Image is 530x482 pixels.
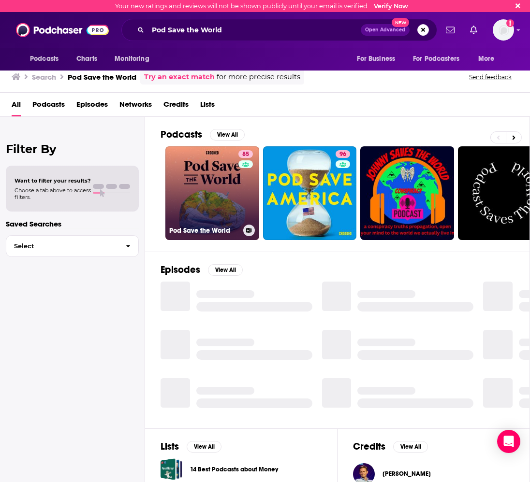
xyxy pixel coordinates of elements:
button: open menu [108,50,162,68]
h2: Episodes [161,264,200,276]
div: Your new ratings and reviews will not be shown publicly until your email is verified. [115,2,408,10]
span: for more precise results [217,71,300,83]
a: Podcasts [32,97,65,116]
a: Credits [163,97,189,116]
span: Choose a tab above to access filters. [15,187,91,200]
a: Charts [70,50,103,68]
div: Open Intercom Messenger [497,430,520,453]
a: Episodes [76,97,108,116]
a: Try an exact match [144,71,215,83]
span: For Podcasters [413,52,459,66]
button: Show profile menu [493,19,514,41]
h3: Pod Save the World [169,227,239,235]
a: PodcastsView All [161,128,245,141]
button: open menu [350,50,407,68]
h3: Pod Save the World [68,72,136,82]
a: EpisodesView All [161,264,243,276]
span: New [392,18,409,27]
button: View All [187,441,221,453]
span: Select [6,243,118,249]
button: open menu [407,50,473,68]
a: Show notifications dropdown [442,22,458,38]
span: Open Advanced [365,28,405,32]
div: Search podcasts, credits, & more... [121,19,437,41]
a: 85 [238,150,253,158]
a: Show notifications dropdown [466,22,481,38]
button: Select [6,235,139,257]
h3: Search [32,72,56,82]
h2: Podcasts [161,128,202,141]
a: 14 Best Podcasts about Money [161,458,182,480]
span: Want to filter your results? [15,177,91,184]
span: [PERSON_NAME] [383,470,431,478]
a: ListsView All [161,440,221,453]
button: open menu [471,50,507,68]
button: View All [208,264,243,276]
a: CreditsView All [353,440,428,453]
a: Networks [119,97,152,116]
button: View All [393,441,428,453]
span: 85 [242,150,249,159]
h2: Lists [161,440,179,453]
a: All [12,97,21,116]
a: Lists [200,97,215,116]
input: Search podcasts, credits, & more... [148,22,361,38]
h2: Filter By [6,142,139,156]
svg: Email not verified [506,19,514,27]
a: 96 [336,150,350,158]
button: open menu [23,50,71,68]
p: Saved Searches [6,219,139,228]
span: 96 [339,150,346,159]
span: Monitoring [115,52,149,66]
img: Podchaser - Follow, Share and Rate Podcasts [16,21,109,39]
button: Send feedback [466,73,515,81]
button: Open AdvancedNew [361,24,410,36]
span: More [478,52,495,66]
a: 14 Best Podcasts about Money [190,464,278,475]
img: User Profile [493,19,514,41]
a: 85Pod Save the World [165,146,259,240]
button: View All [210,129,245,141]
a: Verify Now [374,2,408,10]
span: For Business [357,52,395,66]
span: Logged in as charlottestone [493,19,514,41]
a: Tommy Vietor [383,470,431,478]
h2: Credits [353,440,385,453]
span: Podcasts [30,52,59,66]
a: 96 [263,146,357,240]
span: Charts [76,52,97,66]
